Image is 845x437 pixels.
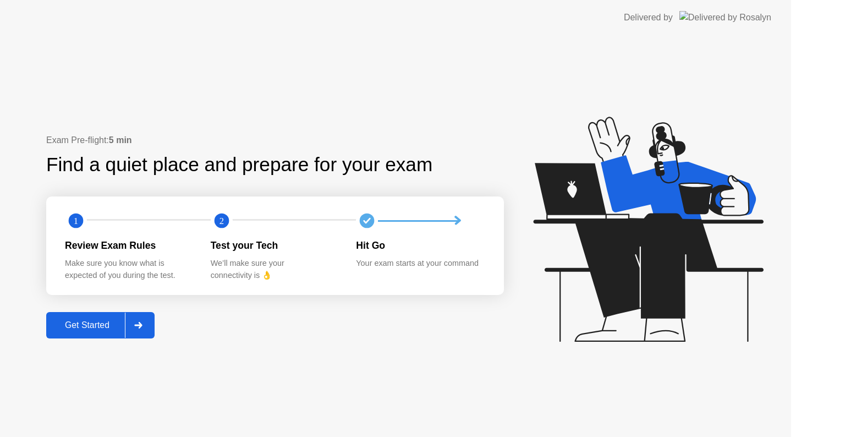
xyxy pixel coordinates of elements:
[624,11,673,24] div: Delivered by
[220,216,224,226] text: 2
[65,238,193,253] div: Review Exam Rules
[679,11,771,24] img: Delivered by Rosalyn
[211,258,339,281] div: We’ll make sure your connectivity is 👌
[356,238,484,253] div: Hit Go
[356,258,484,270] div: Your exam starts at your command
[46,134,504,147] div: Exam Pre-flight:
[74,216,78,226] text: 1
[109,135,132,145] b: 5 min
[65,258,193,281] div: Make sure you know what is expected of you during the test.
[46,150,434,179] div: Find a quiet place and prepare for your exam
[50,320,125,330] div: Get Started
[46,312,155,338] button: Get Started
[211,238,339,253] div: Test your Tech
